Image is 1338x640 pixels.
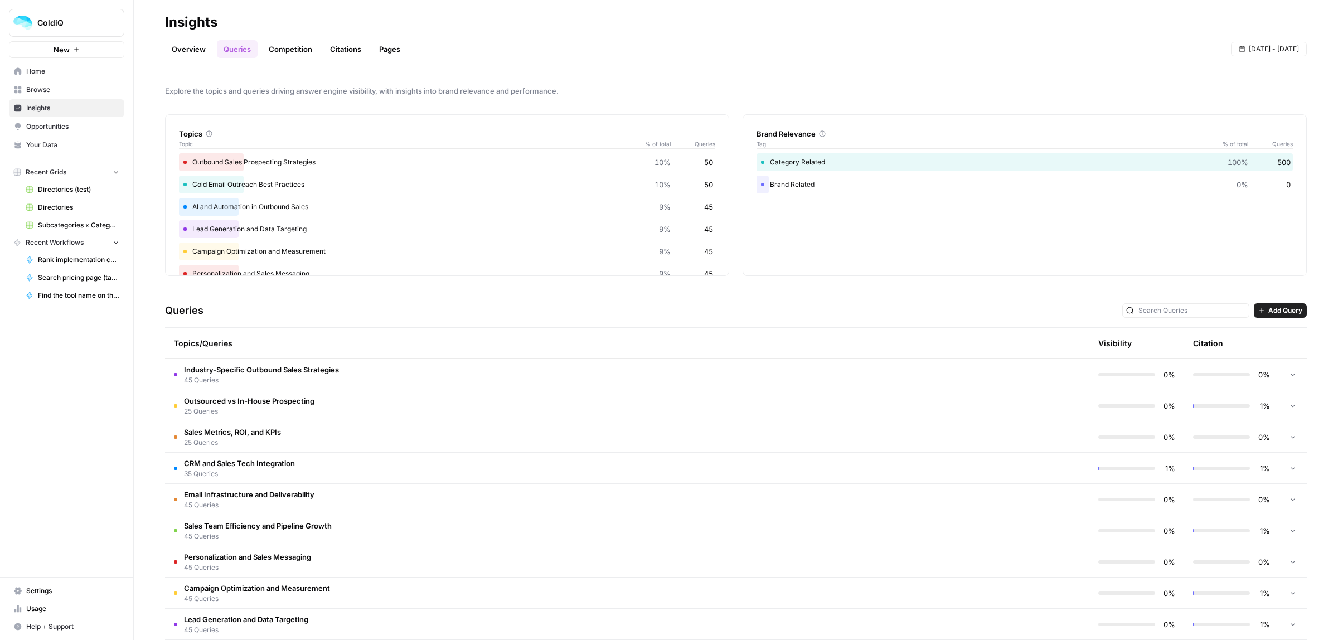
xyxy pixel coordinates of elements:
[1098,338,1132,349] div: Visibility
[179,243,715,260] div: Campaign Optimization and Measurement
[13,13,33,33] img: ColdiQ Logo
[179,128,715,139] div: Topics
[655,157,671,168] span: 10%
[704,201,713,212] span: 45
[184,583,330,594] span: Campaign Optimization and Measurement
[1254,303,1307,318] button: Add Query
[184,531,332,541] span: 45 Queries
[21,287,124,304] a: Find the tool name on the page
[323,40,368,58] a: Citations
[1257,556,1270,568] span: 0%
[9,234,124,251] button: Recent Workflows
[184,489,314,500] span: Email Infrastructure and Deliverability
[38,185,119,195] span: Directories (test)
[9,582,124,600] a: Settings
[704,179,713,190] span: 50
[38,202,119,212] span: Directories
[1257,494,1270,505] span: 0%
[9,9,124,37] button: Workspace: ColdiQ
[26,140,119,150] span: Your Data
[26,622,119,632] span: Help + Support
[1257,431,1270,443] span: 0%
[9,81,124,99] a: Browse
[1257,588,1270,599] span: 1%
[9,136,124,154] a: Your Data
[1162,494,1175,505] span: 0%
[1162,619,1175,630] span: 0%
[262,40,319,58] a: Competition
[671,139,715,148] span: Queries
[26,122,119,132] span: Opportunities
[1249,44,1299,54] span: [DATE] - [DATE]
[26,586,119,596] span: Settings
[184,625,308,635] span: 45 Queries
[1257,619,1270,630] span: 1%
[54,44,70,55] span: New
[1162,431,1175,443] span: 0%
[26,237,84,248] span: Recent Workflows
[1138,305,1245,316] input: Search Queries
[659,246,671,257] span: 9%
[174,328,986,358] div: Topics/Queries
[1257,400,1270,411] span: 1%
[1237,179,1248,190] span: 0%
[165,303,203,318] h3: Queries
[1215,139,1248,148] span: % of total
[26,85,119,95] span: Browse
[757,153,1293,171] div: Category Related
[184,551,311,563] span: Personalization and Sales Messaging
[21,269,124,287] a: Search pricing page (tavily)
[1286,179,1291,190] span: 0
[1162,556,1175,568] span: 0%
[757,128,1293,139] div: Brand Relevance
[179,198,715,216] div: AI and Automation in Outbound Sales
[1162,369,1175,380] span: 0%
[9,62,124,80] a: Home
[1257,525,1270,536] span: 1%
[1277,157,1291,168] span: 500
[1162,400,1175,411] span: 0%
[179,176,715,193] div: Cold Email Outreach Best Practices
[179,220,715,238] div: Lead Generation and Data Targeting
[184,406,314,416] span: 25 Queries
[9,600,124,618] a: Usage
[38,220,119,230] span: Subcategories x Categories
[1193,328,1223,358] div: Citation
[184,500,314,510] span: 45 Queries
[704,157,713,168] span: 50
[184,563,311,573] span: 45 Queries
[165,13,217,31] div: Insights
[21,216,124,234] a: Subcategories x Categories
[38,290,119,300] span: Find the tool name on the page
[9,164,124,181] button: Recent Grids
[1248,139,1293,148] span: Queries
[9,618,124,636] button: Help + Support
[9,99,124,117] a: Insights
[9,118,124,135] a: Opportunities
[1162,588,1175,599] span: 0%
[184,375,339,385] span: 45 Queries
[21,251,124,269] a: Rank implementation complexity (1–5)
[1257,463,1270,474] span: 1%
[1257,369,1270,380] span: 0%
[184,469,295,479] span: 35 Queries
[38,255,119,265] span: Rank implementation complexity (1–5)
[1228,157,1248,168] span: 100%
[26,167,66,177] span: Recent Grids
[21,181,124,198] a: Directories (test)
[184,614,308,625] span: Lead Generation and Data Targeting
[165,85,1307,96] span: Explore the topics and queries driving answer engine visibility, with insights into brand relevan...
[179,153,715,171] div: Outbound Sales Prospecting Strategies
[26,66,119,76] span: Home
[184,395,314,406] span: Outsourced vs In-House Prospecting
[184,426,281,438] span: Sales Metrics, ROI, and KPIs
[1231,42,1307,56] button: [DATE] - [DATE]
[184,364,339,375] span: Industry-Specific Outbound Sales Strategies
[26,604,119,614] span: Usage
[184,520,332,531] span: Sales Team Efficiency and Pipeline Growth
[38,273,119,283] span: Search pricing page (tavily)
[37,17,105,28] span: ColdiQ
[637,139,671,148] span: % of total
[655,179,671,190] span: 10%
[184,458,295,469] span: CRM and Sales Tech Integration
